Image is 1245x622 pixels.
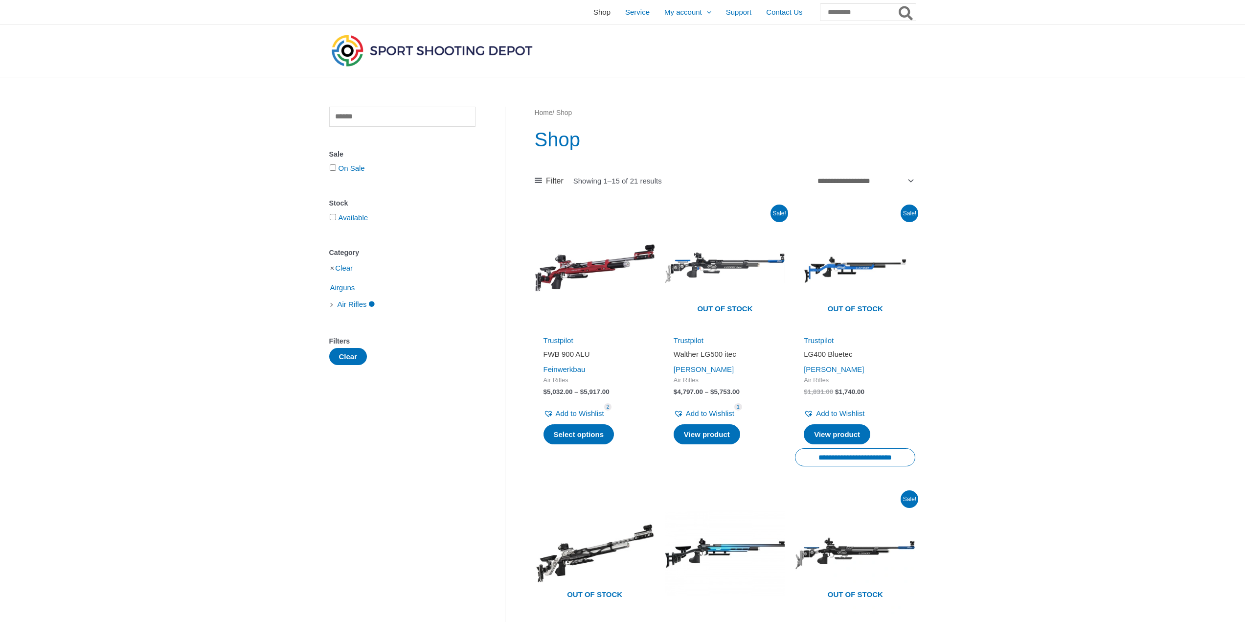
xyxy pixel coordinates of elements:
a: Out of stock [665,207,785,328]
input: Available [330,214,336,220]
a: Out of stock [535,493,655,614]
a: [PERSON_NAME] [804,365,864,373]
span: – [705,388,709,395]
button: Search [897,4,916,21]
a: Walther LG500 itec [674,349,776,363]
a: LG400 Bluetec [804,349,906,363]
bdi: 4,797.00 [674,388,703,395]
h2: FWB 900 ALU [543,349,646,359]
span: Sale! [901,205,918,222]
a: Add to Wishlist [804,407,864,420]
a: FWB 900 ALU [543,349,646,363]
a: [PERSON_NAME] [674,365,734,373]
a: Select options for “FWB 900 ALU” [543,424,614,445]
span: Airguns [329,279,356,296]
a: Add to Wishlist [543,407,604,420]
a: Feinwerkbau [543,365,586,373]
span: Out of stock [802,298,908,321]
a: Trustpilot [674,336,703,345]
a: Out of stock [795,207,915,328]
button: Clear [329,348,367,365]
span: $ [804,388,808,395]
div: Filters [329,334,475,348]
img: Sport Shooting Depot [329,32,535,69]
bdi: 5,753.00 [710,388,740,395]
a: On Sale [339,164,365,172]
h2: Walther LG500 itec [674,349,776,359]
img: FWB 800 X [535,493,655,614]
bdi: 5,032.00 [543,388,573,395]
select: Shop order [814,173,916,189]
div: Sale [329,147,475,161]
span: Air Rifles [337,296,368,313]
span: Air Rifles [543,376,646,385]
a: Trustpilot [804,336,834,345]
input: On Sale [330,164,336,171]
span: Air Rifles [804,376,906,385]
span: Add to Wishlist [556,409,604,417]
bdi: 1,740.00 [835,388,864,395]
nav: Breadcrumb [535,107,916,119]
span: Air Rifles [674,376,776,385]
img: LG400 Bluetec [795,207,915,328]
span: $ [543,388,547,395]
a: Available [339,213,368,222]
img: Hämmerli AR20 Pro [665,493,785,614]
span: Sale! [770,205,788,222]
div: Stock [329,196,475,210]
span: $ [674,388,678,395]
a: Filter [535,174,564,188]
span: $ [710,388,714,395]
img: LG500 Expert [795,493,915,614]
a: Home [535,109,553,116]
span: 1 [734,403,742,411]
span: – [574,388,578,395]
span: Out of stock [672,298,778,321]
h2: LG400 Bluetec [804,349,906,359]
a: Out of stock [795,493,915,614]
span: Filter [546,174,564,188]
p: Showing 1–15 of 21 results [573,177,662,184]
span: Out of stock [802,584,908,606]
bdi: 5,917.00 [580,388,610,395]
span: Sale! [901,490,918,508]
a: Read more about “LG400 Bluetec” [804,424,870,445]
img: Walther LG500 itec [665,207,785,328]
span: 2 [604,403,612,411]
div: Category [329,246,475,260]
a: Airguns [329,283,356,291]
a: Air Rifles [337,299,376,308]
span: Add to Wishlist [686,409,734,417]
img: FWB 900 ALU [535,207,655,328]
bdi: 1,831.00 [804,388,833,395]
a: Add to Wishlist [674,407,734,420]
h1: Shop [535,126,916,153]
span: Out of stock [542,584,648,606]
a: Clear [335,264,353,272]
span: $ [835,388,839,395]
a: Trustpilot [543,336,573,345]
a: Select options for “Walther LG500 itec” [674,424,740,445]
span: Add to Wishlist [816,409,864,417]
span: $ [580,388,584,395]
